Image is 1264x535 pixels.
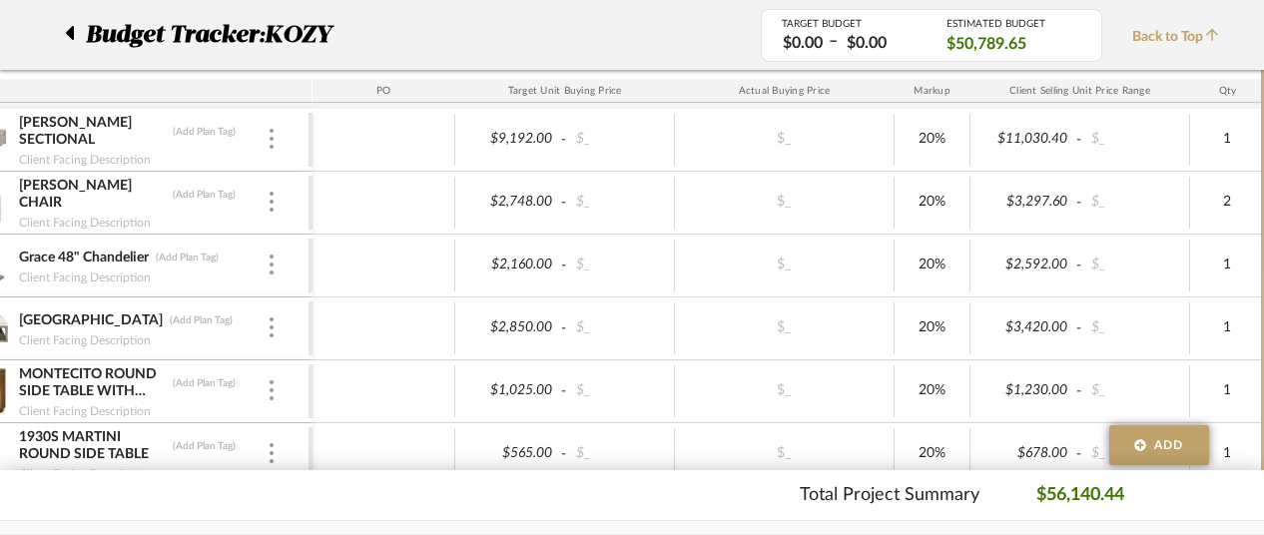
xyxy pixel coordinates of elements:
[270,317,274,337] img: 3dots-v.svg
[18,114,167,150] div: [PERSON_NAME] SECTIONAL
[1109,425,1209,465] button: Add
[461,251,559,279] div: $2,160.00
[976,313,1074,342] div: $3,420.00
[18,330,152,350] div: Client Facing Description
[729,125,839,154] div: $_
[1132,27,1229,48] span: Back to Top
[1196,251,1259,279] div: 1
[829,30,838,55] span: –
[172,439,237,453] div: (Add Plan Tag)
[901,313,963,342] div: 20%
[1085,376,1183,405] div: $_
[570,251,668,279] div: $_
[901,439,963,468] div: 20%
[901,376,963,405] div: 20%
[313,79,455,103] div: PO
[1196,188,1259,217] div: 2
[1196,125,1259,154] div: 1
[558,444,570,464] span: -
[558,130,570,150] span: -
[1073,256,1085,275] span: -
[1085,251,1183,279] div: $_
[1073,193,1085,213] span: -
[675,79,895,103] div: Actual Buying Price
[729,439,839,468] div: $_
[558,318,570,338] span: -
[947,18,1081,30] div: ESTIMATED BUDGET
[729,188,839,217] div: $_
[976,188,1074,217] div: $3,297.60
[1073,130,1085,150] span: -
[18,177,167,213] div: [PERSON_NAME] CHAIR
[570,125,668,154] div: $_
[777,32,829,55] div: $0.00
[570,313,668,342] div: $_
[270,129,274,149] img: 3dots-v.svg
[558,193,570,213] span: -
[86,17,265,53] span: Budget Tracker:
[18,249,150,267] div: Grace 48" Chandelier
[800,482,979,509] p: Total Project Summary
[970,79,1190,103] div: Client Selling Unit Price Range
[570,439,668,468] div: $_
[270,255,274,274] img: 3dots-v.svg
[461,439,559,468] div: $565.00
[1036,482,1124,509] p: $56,140.44
[570,188,668,217] div: $_
[782,18,917,30] div: TARGET BUDGET
[18,150,152,170] div: Client Facing Description
[18,365,167,401] div: MONTECITO ROUND SIDE TABLE WITH DRAWER
[558,256,570,275] span: -
[841,32,893,55] div: $0.00
[169,313,234,327] div: (Add Plan Tag)
[18,401,152,421] div: Client Facing Description
[18,311,164,330] div: [GEOGRAPHIC_DATA]
[1073,444,1085,464] span: -
[947,33,1026,55] span: $50,789.65
[1085,439,1183,468] div: $_
[570,376,668,405] div: $_
[729,251,839,279] div: $_
[901,188,963,217] div: 20%
[895,79,970,103] div: Markup
[976,376,1074,405] div: $1,230.00
[461,188,559,217] div: $2,748.00
[1085,188,1183,217] div: $_
[729,376,839,405] div: $_
[270,443,274,463] img: 3dots-v.svg
[461,125,559,154] div: $9,192.00
[1073,381,1085,401] span: -
[1196,313,1259,342] div: 1
[461,376,559,405] div: $1,025.00
[270,192,274,212] img: 3dots-v.svg
[172,376,237,390] div: (Add Plan Tag)
[18,464,152,484] div: Client Facing Description
[455,79,675,103] div: Target Unit Buying Price
[18,213,152,233] div: Client Facing Description
[1196,439,1259,468] div: 1
[1073,318,1085,338] span: -
[155,251,220,265] div: (Add Plan Tag)
[1154,436,1184,454] span: Add
[729,313,839,342] div: $_
[270,380,274,400] img: 3dots-v.svg
[558,381,570,401] span: -
[172,125,237,139] div: (Add Plan Tag)
[1085,313,1183,342] div: $_
[901,251,963,279] div: 20%
[461,313,559,342] div: $2,850.00
[265,17,341,53] p: KOZY
[976,439,1074,468] div: $678.00
[1196,376,1259,405] div: 1
[976,251,1074,279] div: $2,592.00
[18,428,167,464] div: 1930S MARTINI ROUND SIDE TABLE
[18,267,152,287] div: Client Facing Description
[172,188,237,202] div: (Add Plan Tag)
[976,125,1074,154] div: $11,030.40
[1085,125,1183,154] div: $_
[901,125,963,154] div: 20%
